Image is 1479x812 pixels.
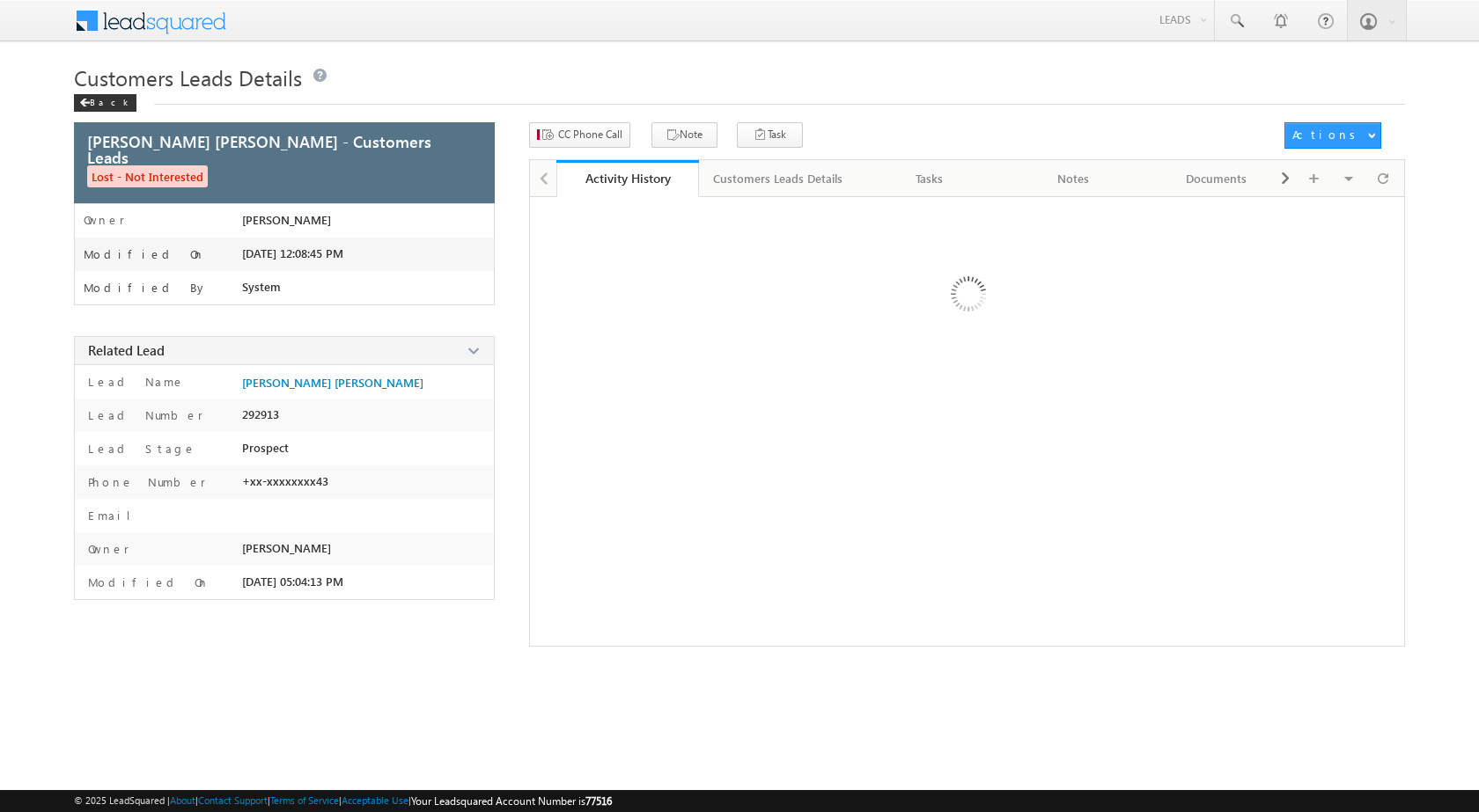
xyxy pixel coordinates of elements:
span: [PERSON_NAME] [242,541,331,555]
span: [DATE] 12:08:45 PM [242,246,343,260]
img: Loading ... [876,206,1058,388]
div: Actions [1292,127,1362,143]
label: Phone Number [84,474,206,490]
span: +xx-xxxxxxxx43 [242,474,328,488]
span: Prospect [242,441,289,455]
span: 292913 [242,407,279,421]
a: Acceptable Use [342,794,408,806]
button: Actions [1284,122,1381,149]
div: Back [74,94,136,112]
label: Lead Name [84,374,185,390]
a: Contact Support [198,794,268,806]
a: Customers Leads Details [699,160,858,197]
label: Owner [84,213,125,227]
span: © 2025 LeadSquared | | | | | [74,793,612,809]
span: [PERSON_NAME] [242,213,331,227]
label: Lead Number [84,407,203,423]
div: Notes [1016,168,1129,189]
button: CC Phone Call [529,122,630,148]
span: CC Phone Call [558,127,622,143]
span: System [242,280,281,294]
span: Your Leadsquared Account Number is [411,794,612,808]
a: Notes [1002,160,1145,197]
label: Lead Stage [84,441,196,457]
label: Modified On [84,247,205,261]
a: Tasks [858,160,1002,197]
a: About [170,794,195,806]
label: Email [84,508,144,523]
a: Activity History [556,160,700,197]
a: [PERSON_NAME] [PERSON_NAME] [242,376,423,390]
a: Documents [1145,160,1289,197]
span: [DATE] 05:04:13 PM [242,574,343,589]
div: Customers Leads Details [713,168,843,189]
span: [PERSON_NAME] [PERSON_NAME] - Customers Leads [87,134,434,165]
a: Terms of Service [270,794,339,806]
label: Owner [84,541,129,557]
span: Related Lead [88,341,165,359]
button: Task [737,122,803,148]
label: Modified On [84,574,210,590]
button: Note [651,122,717,148]
div: Tasks [872,168,986,189]
label: Modified By [84,281,208,295]
span: Customers Leads Details [74,63,302,91]
span: 77516 [585,794,612,808]
div: Activity History [570,170,687,187]
span: Lost - Not Interested [87,165,208,187]
div: Documents [1159,168,1273,189]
